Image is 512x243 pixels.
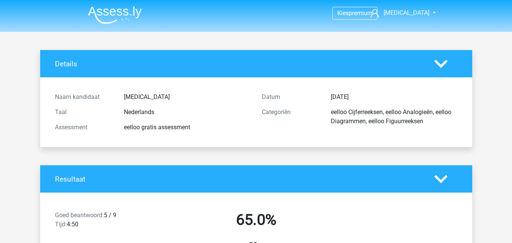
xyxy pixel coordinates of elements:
div: Datum [256,92,325,102]
div: Taal [49,108,118,117]
div: Assessment [49,123,118,132]
div: eelloo Cijferreeksen, eelloo Analogieën, eelloo Diagrammen, eelloo Figuurreeksen [325,108,463,126]
h4: Resultaat [55,175,423,183]
div: Categoriën [256,108,325,126]
span: Tijd: [55,221,67,228]
span: premium [349,9,373,17]
div: Nederlands [118,108,256,117]
div: eelloo gratis assessment [118,123,256,132]
a: [MEDICAL_DATA] [368,8,430,17]
h4: Details [55,60,423,68]
span: [MEDICAL_DATA] [384,9,429,16]
span: Kies [337,9,349,17]
div: Naam kandidaat [49,92,118,102]
div: [DATE] [325,92,463,102]
span: Goed beantwoord: [55,212,104,219]
div: 5 / 9 4:50 [49,211,153,232]
a: Kiespremium [333,8,377,18]
h2: 65.0% [158,211,354,229]
div: [MEDICAL_DATA] [118,92,256,102]
img: Assessly [88,6,142,24]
